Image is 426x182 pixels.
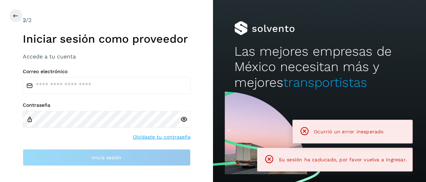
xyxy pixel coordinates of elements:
[23,102,191,108] label: Contraseña
[283,75,367,90] span: transportistas
[92,155,121,160] span: Inicia sesión
[234,44,405,90] h2: Las mejores empresas de México necesitan más y mejores
[23,53,191,60] h3: Accede a tu cuenta
[23,149,191,166] button: Inicia sesión
[23,69,191,75] label: Correo electrónico
[133,133,191,141] a: Olvidaste tu contraseña
[23,32,191,45] h1: Iniciar sesión como proveedor
[23,17,26,23] span: 2
[279,157,407,162] span: Su sesión ha caducado, por favor vuelva a ingresar.
[314,129,383,134] span: Ocurrió un error inesperado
